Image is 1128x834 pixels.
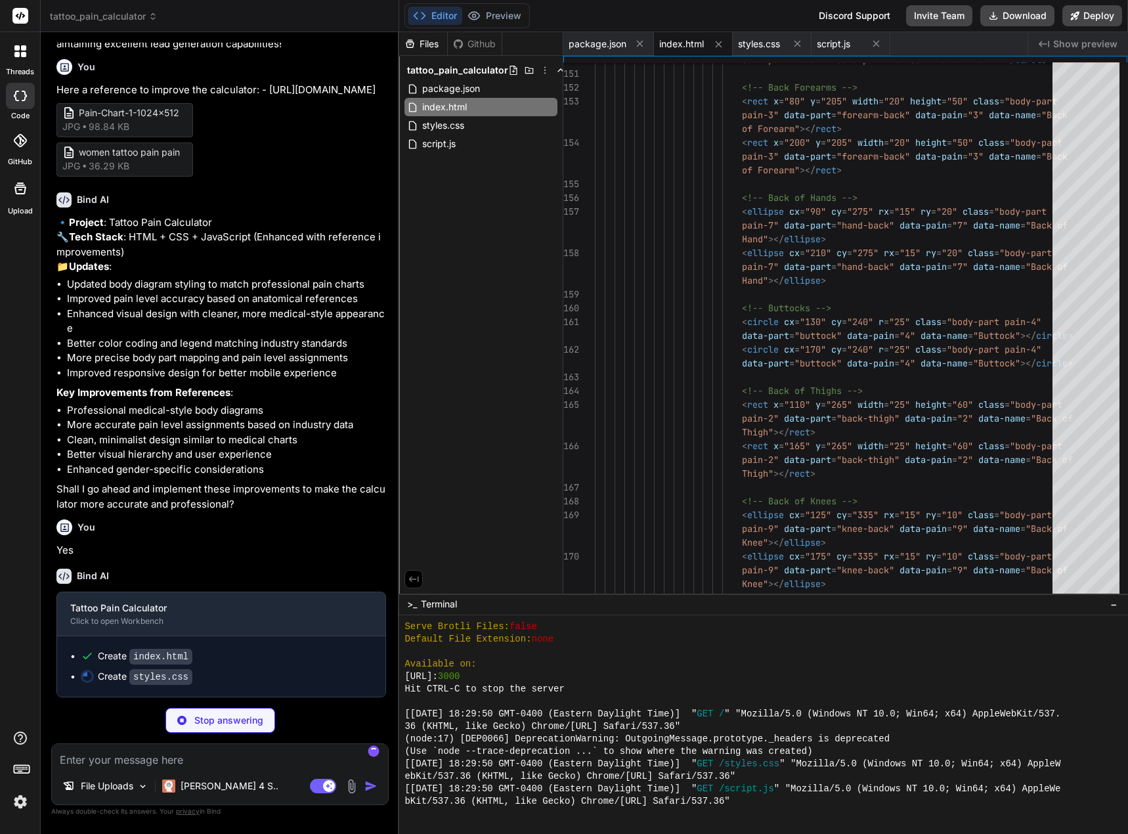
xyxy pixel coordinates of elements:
span: cy [831,343,842,355]
span: data-part [784,109,831,121]
span: = [831,219,836,231]
span: data-part [784,261,831,273]
span: class [968,247,994,259]
div: Github [448,37,502,51]
li: Clean, minimalist design similar to medical charts [67,433,386,448]
span: = [999,95,1005,107]
span: cx [789,206,800,217]
span: = [847,247,852,259]
span: data-part [784,150,831,162]
span: = [789,357,794,369]
span: < [742,399,747,410]
span: script.js [817,37,850,51]
span: = [1036,150,1041,162]
span: > [821,274,826,286]
span: "275" [852,247,879,259]
span: "2" [957,412,973,424]
span: data-pain [900,219,947,231]
span: "20" [942,247,963,259]
span: "25" [889,440,910,452]
span: > [836,123,842,135]
span: < [742,206,747,217]
span: class [978,399,1005,410]
span: class [963,206,989,217]
div: 160 [563,301,578,315]
label: threads [6,66,34,77]
span: = [942,316,947,328]
span: Thigh" [742,426,773,438]
div: 152 [563,81,578,95]
span: data-part [784,219,831,231]
span: = [879,95,884,107]
span: y [810,95,815,107]
span: rect [789,426,810,438]
span: women tattoo pain pain [79,146,184,160]
span: "165" [784,440,810,452]
span: height [915,137,947,148]
span: "110" [784,399,810,410]
img: Claude 4 Sonnet [162,779,175,793]
span: x [773,399,779,410]
span: "25" [889,399,910,410]
p: 🔹 : Tattoo Pain Calculator 🔧 : HTML + CSS + JavaScript (Enhanced with reference improvements) 📁 : [56,215,386,274]
span: ></ [1020,357,1036,369]
span: rect [815,164,836,176]
span: ></ [800,164,815,176]
span: "body-part [1010,399,1062,410]
span: height [910,95,942,107]
span: "15" [894,206,915,217]
span: script.js [421,136,457,152]
span: "50" [952,137,973,148]
span: pain-7" [742,219,779,231]
span: = [815,95,821,107]
span: = [1036,109,1041,121]
div: 157 [563,205,578,219]
span: = [947,219,952,231]
span: ellipse [784,274,821,286]
span: "forearm-back" [836,109,910,121]
span: rect [747,399,768,410]
li: Improved responsive design for better mobile experience [67,366,386,381]
span: "hand-back" [836,261,894,273]
span: "90" [805,206,826,217]
span: index.html [421,99,468,115]
span: = [968,330,973,341]
p: : [56,385,386,401]
div: 156 [563,191,578,205]
span: height [915,399,947,410]
span: < [742,247,747,259]
span: = [842,316,847,328]
span: data-part [742,330,789,341]
button: Editor [408,7,462,25]
div: Click to open Workbench [70,616,351,626]
span: "Back of [1026,219,1068,231]
span: "hand-back" [836,219,894,231]
div: 159 [563,288,578,301]
span: = [952,412,957,424]
span: = [1005,399,1010,410]
span: "15" [900,247,921,259]
div: 164 [563,384,578,398]
span: data-pain [905,412,952,424]
span: "205" [821,95,847,107]
span: index.html [659,37,704,51]
span: "body-part [1010,137,1062,148]
span: data-part [742,357,789,369]
span: height [915,440,947,452]
span: "200" [784,137,810,148]
span: cx [784,343,794,355]
span: Hand" [742,233,768,245]
span: class [915,316,942,328]
span: circle [1036,357,1068,369]
span: cy [831,206,842,217]
span: <!-- Back of Thighs --> [742,385,863,397]
span: "3" [968,150,984,162]
span: = [884,137,889,148]
span: = [821,137,826,148]
span: x [773,95,779,107]
label: Upload [8,206,33,217]
span: = [947,261,952,273]
span: data-pain [915,150,963,162]
img: Pick Models [137,781,148,792]
span: data-pain [915,109,963,121]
